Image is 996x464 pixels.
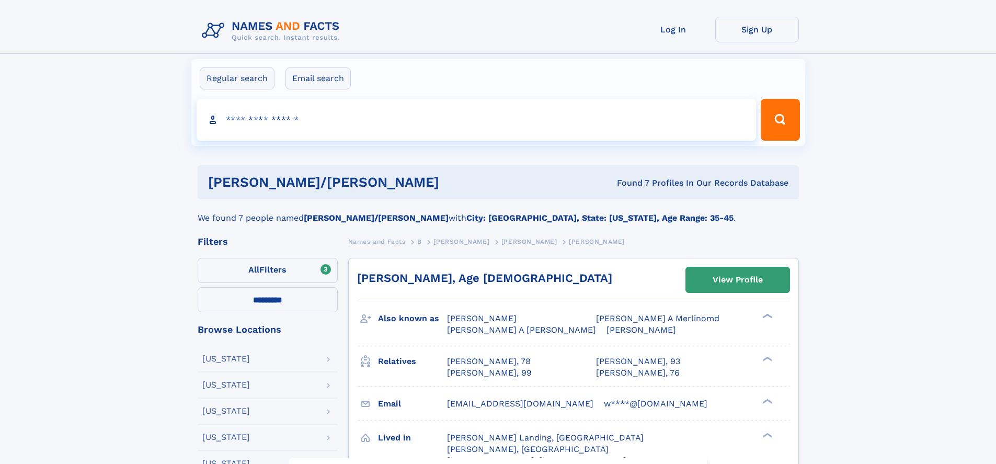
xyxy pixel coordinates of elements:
span: All [248,265,259,275]
img: Logo Names and Facts [198,17,348,45]
div: ❯ [760,313,773,320]
a: Log In [632,17,715,42]
span: [PERSON_NAME] [501,238,557,245]
a: B [417,235,422,248]
b: City: [GEOGRAPHIC_DATA], State: [US_STATE], Age Range: 35-45 [466,213,734,223]
h3: Lived in [378,429,447,447]
a: [PERSON_NAME] [433,235,489,248]
h3: Also known as [378,310,447,327]
span: [PERSON_NAME] Landing, [GEOGRAPHIC_DATA] [447,433,644,443]
label: Regular search [200,67,274,89]
a: View Profile [686,267,789,292]
div: ❯ [760,355,773,362]
a: [PERSON_NAME], 78 [447,356,531,367]
label: Email search [285,67,351,89]
div: ❯ [760,398,773,404]
a: [PERSON_NAME], 99 [447,367,532,379]
a: Names and Facts [348,235,406,248]
a: Sign Up [715,17,799,42]
span: [PERSON_NAME] [433,238,489,245]
div: Filters [198,237,338,246]
h1: [PERSON_NAME]/[PERSON_NAME] [208,176,528,189]
label: Filters [198,258,338,283]
input: search input [197,99,757,141]
div: [US_STATE] [202,433,250,442]
div: Found 7 Profiles In Our Records Database [528,177,788,189]
span: [PERSON_NAME] A [PERSON_NAME] [447,325,596,335]
span: [PERSON_NAME], [GEOGRAPHIC_DATA] [447,444,609,454]
div: [US_STATE] [202,355,250,363]
span: [PERSON_NAME] [447,313,517,323]
span: [EMAIL_ADDRESS][DOMAIN_NAME] [447,399,593,409]
div: We found 7 people named with . [198,199,799,224]
div: ❯ [760,432,773,438]
span: B [417,238,422,245]
a: [PERSON_NAME], 93 [596,356,680,367]
span: [PERSON_NAME] A Merlinomd [596,313,719,323]
div: [US_STATE] [202,381,250,389]
a: [PERSON_NAME] [501,235,557,248]
div: [US_STATE] [202,407,250,415]
span: [PERSON_NAME] [606,325,676,335]
a: [PERSON_NAME], 76 [596,367,680,379]
a: [PERSON_NAME], Age [DEMOGRAPHIC_DATA] [357,271,612,285]
b: [PERSON_NAME]/[PERSON_NAME] [304,213,449,223]
button: Search Button [761,99,799,141]
div: Browse Locations [198,325,338,334]
h3: Relatives [378,353,447,370]
div: View Profile [713,268,763,292]
h3: Email [378,395,447,413]
span: [PERSON_NAME] [569,238,625,245]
